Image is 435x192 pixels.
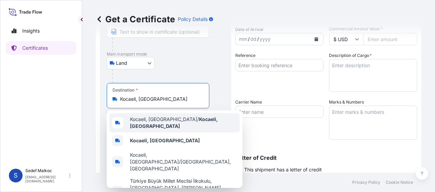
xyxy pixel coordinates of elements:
p: Main transport mode [107,51,224,57]
div: / [248,35,250,43]
b: Kocaeli, [GEOGRAPHIC_DATA] [130,137,200,143]
span: S [14,172,18,179]
div: Destination [113,87,138,93]
label: Reference [235,52,255,59]
p: Insights [22,27,40,34]
div: / [257,35,259,43]
input: Enter amount [363,33,417,45]
input: Destination [120,96,201,103]
span: Kocaeli, [GEOGRAPHIC_DATA]/[GEOGRAPHIC_DATA], [GEOGRAPHIC_DATA] [130,152,237,172]
button: Calendar [311,34,322,45]
div: year, [259,35,271,43]
input: Enter booking reference [235,59,324,71]
input: Text to appear on certificate [107,110,209,122]
p: Get a Certificate [96,14,175,25]
p: Privacy Policy [352,180,380,185]
button: Select transport [107,57,155,69]
p: Cookie Notice [386,180,413,185]
span: Land [116,60,127,67]
p: Sedef Malkoc [25,168,68,173]
div: day, [250,35,257,43]
div: month, [238,35,248,43]
p: Letter of Credit [235,155,417,160]
p: Certificates [22,45,48,51]
p: [EMAIL_ADDRESS][DOMAIN_NAME] [25,175,68,183]
input: Enter name [235,106,324,118]
label: Carrier Name [235,99,262,106]
div: Show suggestions [107,110,242,188]
label: Description of Cargo [329,52,372,59]
label: Marks & Numbers [329,99,364,106]
p: Policy Details [178,16,208,23]
span: Kocaeli, [GEOGRAPHIC_DATA]/ [130,116,237,130]
span: This shipment has a letter of credit [244,166,322,173]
